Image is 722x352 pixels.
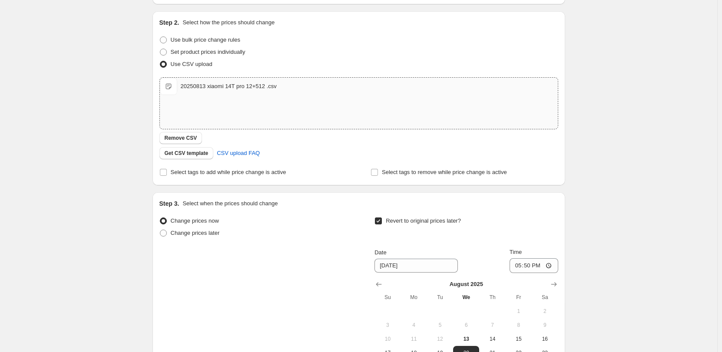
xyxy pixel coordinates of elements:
[374,290,401,304] th: Sunday
[373,278,385,290] button: Show previous month, July 2025
[535,322,554,329] span: 9
[159,147,214,159] button: Get CSV template
[378,322,397,329] span: 3
[535,308,554,315] span: 2
[159,132,202,144] button: Remove CSV
[479,332,505,346] button: Thursday August 14 2025
[532,332,558,346] button: Saturday August 16 2025
[382,169,507,175] span: Select tags to remove while price change is active
[165,135,197,141] span: Remove CSV
[378,294,397,301] span: Su
[374,259,458,273] input: 8/13/2025
[431,336,450,342] span: 12
[479,318,505,332] button: Thursday August 7 2025
[479,290,505,304] th: Thursday
[509,308,528,315] span: 1
[457,294,476,301] span: We
[506,318,532,332] button: Friday August 8 2025
[182,18,275,27] p: Select how the prices should change
[427,290,453,304] th: Tuesday
[510,249,522,255] span: Time
[374,318,401,332] button: Sunday August 3 2025
[510,258,558,273] input: 12:00
[427,318,453,332] button: Tuesday August 5 2025
[159,18,179,27] h2: Step 2.
[374,249,386,256] span: Date
[427,332,453,346] button: Tuesday August 12 2025
[431,322,450,329] span: 5
[535,336,554,342] span: 16
[506,304,532,318] button: Friday August 1 2025
[506,290,532,304] th: Friday
[532,304,558,318] button: Saturday August 2 2025
[159,199,179,208] h2: Step 3.
[374,332,401,346] button: Sunday August 10 2025
[509,294,528,301] span: Fr
[404,336,424,342] span: 11
[171,169,286,175] span: Select tags to add while price change is active
[535,294,554,301] span: Sa
[453,318,479,332] button: Wednesday August 6 2025
[453,332,479,346] button: Today Wednesday August 13 2025
[548,278,560,290] button: Show next month, September 2025
[378,336,397,342] span: 10
[212,146,265,160] a: CSV upload FAQ
[509,336,528,342] span: 15
[483,322,502,329] span: 7
[457,336,476,342] span: 13
[532,318,558,332] button: Saturday August 9 2025
[506,332,532,346] button: Friday August 15 2025
[509,322,528,329] span: 8
[483,294,502,301] span: Th
[182,199,278,208] p: Select when the prices should change
[453,290,479,304] th: Wednesday
[386,217,461,224] span: Revert to original prices later?
[431,294,450,301] span: Tu
[483,336,502,342] span: 14
[401,332,427,346] button: Monday August 11 2025
[165,150,209,157] span: Get CSV template
[404,294,424,301] span: Mo
[181,82,277,91] div: 20250813 xiaomi 14T pro 12+512 .csv
[457,322,476,329] span: 6
[171,217,219,224] span: Change prices now
[401,318,427,332] button: Monday August 4 2025
[532,290,558,304] th: Saturday
[404,322,424,329] span: 4
[171,230,220,236] span: Change prices later
[171,61,212,67] span: Use CSV upload
[171,36,240,43] span: Use bulk price change rules
[171,49,245,55] span: Set product prices individually
[217,149,260,158] span: CSV upload FAQ
[401,290,427,304] th: Monday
